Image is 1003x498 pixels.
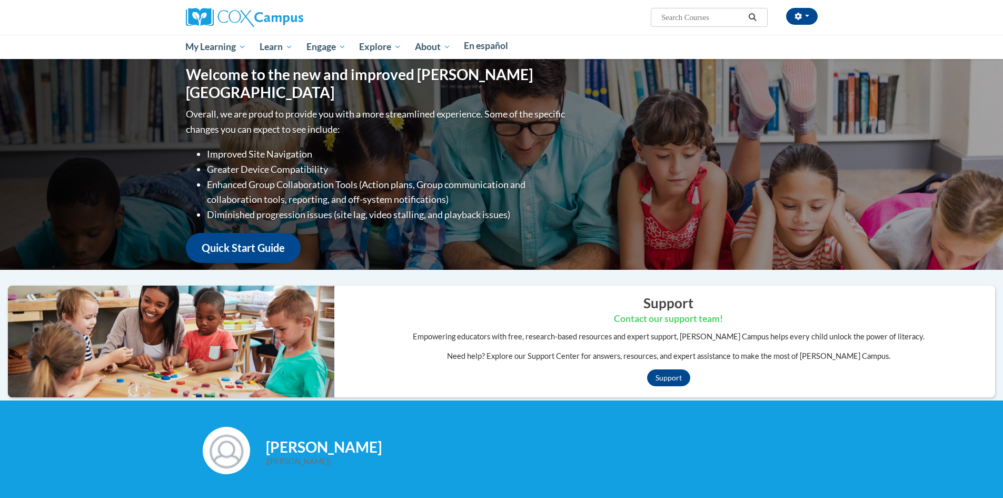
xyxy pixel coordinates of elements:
[186,12,303,21] a: Cox Campus
[260,41,293,53] span: Learn
[744,11,760,24] button: Search
[203,427,250,474] img: Profile Image
[266,456,800,467] div: ([PERSON_NAME])
[342,313,995,326] h3: Contact our support team!
[186,233,301,263] a: Quick Start Guide
[408,35,458,59] a: About
[185,41,246,53] span: My Learning
[342,331,995,343] p: Empowering educators with free, research-based resources and expert support, [PERSON_NAME] Campus...
[300,35,353,59] a: Engage
[647,369,690,386] a: Support
[207,162,568,177] li: Greater Device Compatibility
[306,41,346,53] span: Engage
[342,294,995,313] h2: Support
[464,40,508,51] span: En español
[342,350,995,362] p: Need help? Explore our Support Center for answers, resources, and expert assistance to make the m...
[186,106,568,137] p: Overall, we are proud to provide you with a more streamlined experience. Some of the specific cha...
[253,35,300,59] a: Learn
[179,35,253,59] a: My Learning
[660,11,744,24] input: Search Courses
[458,35,515,57] a: En español
[266,438,800,456] h4: [PERSON_NAME]
[415,41,451,53] span: About
[359,41,401,53] span: Explore
[170,35,833,59] div: Main menu
[186,66,568,101] h1: Welcome to the new and improved [PERSON_NAME][GEOGRAPHIC_DATA]
[352,35,408,59] a: Explore
[748,14,757,22] i: 
[207,147,568,162] li: Improved Site Navigation
[207,207,568,222] li: Diminished progression issues (site lag, video stalling, and playback issues)
[207,177,568,208] li: Enhanced Group Collaboration Tools (Action plans, Group communication and collaboration tools, re...
[786,8,818,25] button: Account Settings
[186,8,303,27] img: Cox Campus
